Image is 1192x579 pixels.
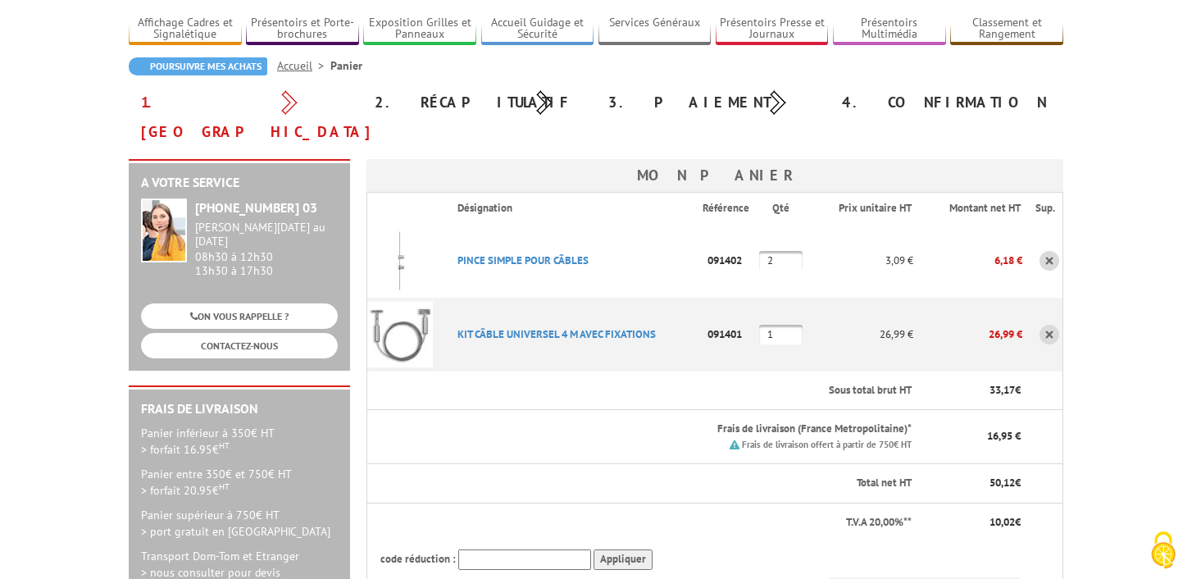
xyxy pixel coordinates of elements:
p: Total net HT [380,476,912,491]
p: 3,09 € [810,246,913,275]
span: 16,95 € [987,429,1021,443]
span: > forfait 20.95€ [141,483,230,498]
img: KIT CâBLE UNIVERSEL 4 M AVEC FIXATIONS [367,302,433,367]
a: Accueil [277,58,330,73]
a: ON VOUS RAPPELLE ? [141,303,338,329]
a: Classement et Rangement [950,16,1063,43]
th: Sous total brut HT [444,372,913,410]
p: T.V.A 20,00%** [380,515,912,531]
p: € [926,476,1021,491]
h2: A votre service [141,176,338,190]
input: Appliquer [594,549,653,570]
a: Présentoirs Multimédia [833,16,946,43]
strong: [PHONE_NUMBER] 03 [195,199,317,216]
th: Désignation [444,193,703,224]
a: PINCE SIMPLE POUR CâBLES [457,253,589,267]
p: Panier supérieur à 750€ HT [141,507,338,540]
p: € [926,515,1021,531]
a: Présentoirs et Porte-brochures [246,16,359,43]
li: Panier [330,57,362,74]
div: 2. Récapitulatif [362,88,596,117]
p: 091402 [703,246,759,275]
p: Prix unitaire HT [823,201,912,217]
p: Référence [703,201,758,217]
a: Affichage Cadres et Signalétique [129,16,242,43]
h3: Mon panier [366,159,1063,192]
span: 10,02 [990,515,1015,529]
div: 4. Confirmation [830,88,1063,117]
p: Frais de livraison (France Metropolitaine)* [457,422,912,437]
a: Exposition Grilles et Panneaux [363,16,476,43]
p: Panier inférieur à 350€ HT [141,425,338,458]
img: Cookies (fenêtre modale) [1143,530,1184,571]
img: widget-service.jpg [141,198,187,262]
p: Panier entre 350€ et 750€ HT [141,466,338,499]
h2: Frais de Livraison [141,402,338,417]
p: Montant net HT [926,201,1021,217]
sup: HT [219,481,230,492]
a: KIT CâBLE UNIVERSEL 4 M AVEC FIXATIONS [457,327,656,341]
span: 50,12 [990,476,1015,490]
span: 33,17 [990,383,1015,397]
a: Présentoirs Presse et Journaux [716,16,829,43]
a: Accueil Guidage et Sécurité [481,16,594,43]
p: 091401 [703,320,759,349]
img: PINCE SIMPLE POUR CâBLES [367,228,433,294]
th: Sup. [1022,193,1063,224]
div: [PERSON_NAME][DATE] au [DATE] [195,221,338,248]
th: Qté [759,193,810,224]
button: Cookies (fenêtre modale) [1135,523,1192,579]
a: CONTACTEZ-NOUS [141,333,338,358]
div: 3. Paiement [596,88,830,117]
p: 26,99 € [810,320,913,349]
img: picto.png [730,440,739,449]
span: > port gratuit en [GEOGRAPHIC_DATA] [141,524,330,539]
p: € [926,383,1021,399]
div: 08h30 à 12h30 13h30 à 17h30 [195,221,338,277]
a: Services Généraux [598,16,712,43]
p: 26,99 € [913,320,1022,349]
sup: HT [219,440,230,451]
p: 6,18 € [913,246,1022,275]
a: Poursuivre mes achats [129,57,267,75]
span: > forfait 16.95€ [141,442,230,457]
small: Frais de livraison offert à partir de 750€ HT [742,439,912,450]
span: code réduction : [380,552,456,566]
div: 1. [GEOGRAPHIC_DATA] [129,88,362,147]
